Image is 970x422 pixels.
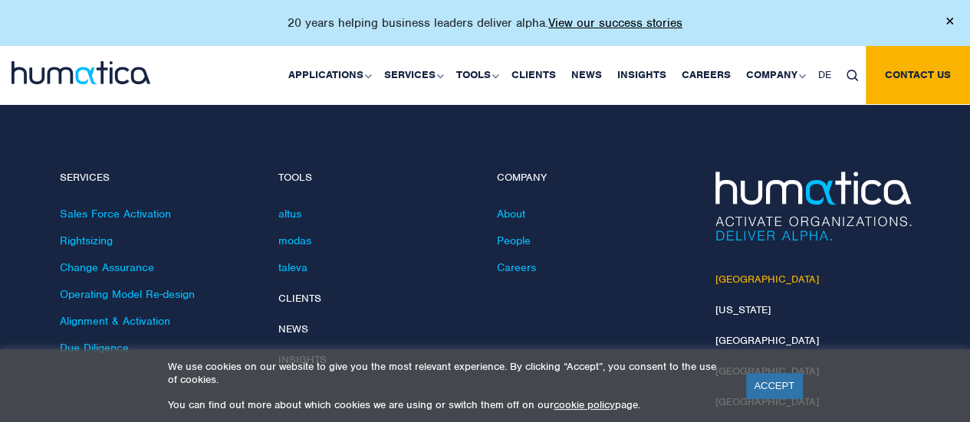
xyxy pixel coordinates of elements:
h4: Services [60,172,255,185]
a: [GEOGRAPHIC_DATA] [715,273,819,286]
a: altus [278,207,301,221]
a: Clients [504,46,564,104]
a: cookie policy [554,398,615,411]
p: 20 years helping business leaders deliver alpha. [288,15,682,31]
img: Humatica [715,172,911,240]
a: ACCEPT [746,373,802,398]
h4: Company [497,172,692,185]
a: Alignment & Activation [60,314,170,328]
a: News [278,322,308,335]
a: Company [738,46,811,104]
a: modas [278,234,311,247]
a: Careers [497,260,536,274]
a: Change Assurance [60,260,154,274]
p: We use cookies on our website to give you the most relevant experience. By clicking “Accept”, you... [168,360,727,386]
a: Contact us [866,46,970,104]
a: Rightsizing [60,234,113,247]
a: People [497,234,531,247]
a: taleva [278,260,307,274]
h4: Tools [278,172,474,185]
img: search_icon [847,70,858,81]
span: DE [818,68,831,81]
a: Due Diligence [60,341,129,355]
a: [GEOGRAPHIC_DATA] [715,334,819,347]
p: You can find out more about which cookies we are using or switch them off on our page. [168,398,727,411]
a: Careers [674,46,738,104]
a: News [564,46,610,104]
a: DE [811,46,839,104]
a: Tools [449,46,504,104]
a: Operating Model Re-design [60,287,195,301]
a: [US_STATE] [715,303,771,316]
a: About [497,207,525,221]
a: Insights [610,46,674,104]
a: View our success stories [548,15,682,31]
a: Clients [278,292,321,305]
a: Applications [281,46,376,104]
img: logo [12,61,150,84]
a: Sales Force Activation [60,207,171,221]
a: Services [376,46,449,104]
